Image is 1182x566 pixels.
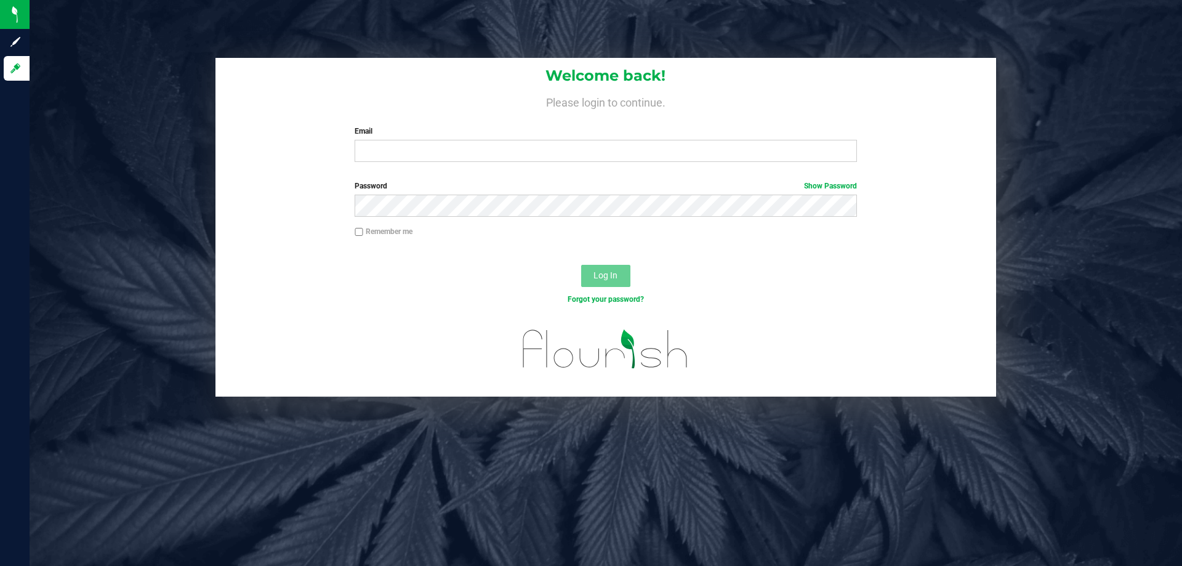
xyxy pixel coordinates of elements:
[9,62,22,75] inline-svg: Log in
[355,226,412,237] label: Remember me
[9,36,22,48] inline-svg: Sign up
[581,265,630,287] button: Log In
[508,318,703,381] img: flourish_logo.svg
[355,182,387,190] span: Password
[355,126,856,137] label: Email
[215,94,996,108] h4: Please login to continue.
[568,295,644,304] a: Forgot your password?
[215,68,996,84] h1: Welcome back!
[804,182,857,190] a: Show Password
[355,228,363,237] input: Remember me
[593,270,617,280] span: Log In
